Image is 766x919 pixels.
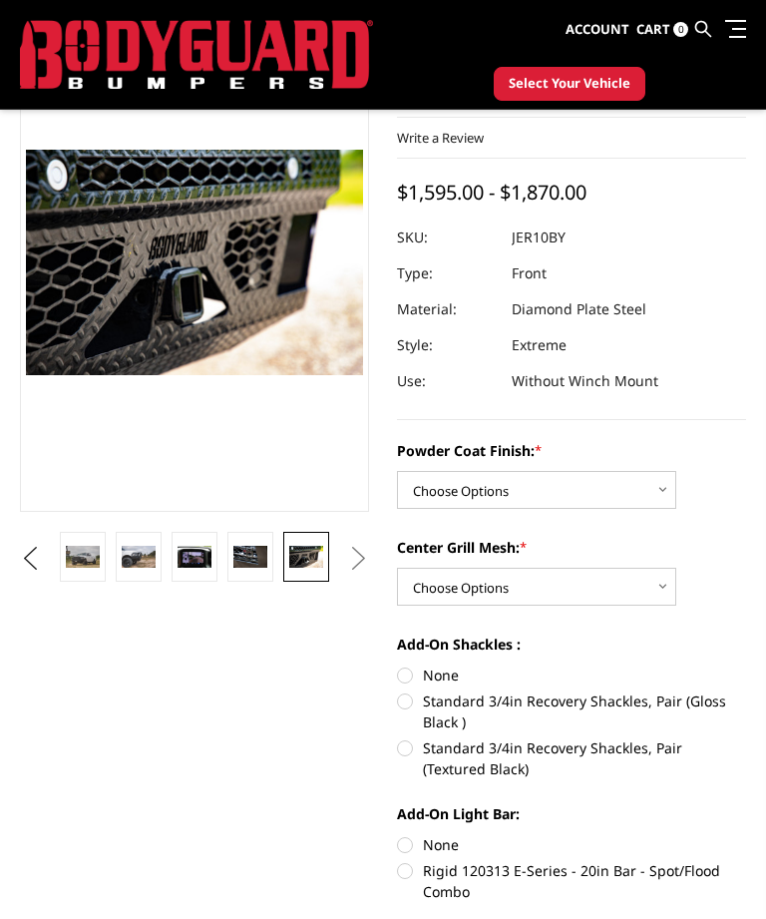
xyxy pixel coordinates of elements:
label: Center Grill Mesh: [397,537,746,558]
button: Select Your Vehicle [494,67,645,101]
a: Cart 0 [636,3,688,57]
dd: Extreme [512,327,567,363]
dd: JER10BY [512,220,566,255]
label: Standard 3/4in Recovery Shackles, Pair (Gloss Black ) [397,690,746,732]
label: Add-On Shackles : [397,634,746,655]
label: Powder Coat Finish: [397,440,746,461]
button: Next [344,544,374,574]
span: 0 [673,22,688,37]
dt: Type: [397,255,497,291]
label: Standard 3/4in Recovery Shackles, Pair (Textured Black) [397,737,746,779]
label: Add-On Light Bar: [397,803,746,824]
img: 2010-2018 Ram 2500-3500 - FT Series - Extreme Front Bumper [233,546,267,569]
label: None [397,834,746,855]
img: BODYGUARD BUMPERS [20,20,373,90]
label: None [397,665,746,686]
span: $1,595.00 - $1,870.00 [397,179,586,206]
a: Write a Review [397,129,484,147]
img: 2010-2018 Ram 2500-3500 - FT Series - Extreme Front Bumper [289,546,323,569]
button: Previous [15,544,45,574]
img: 2010-2018 Ram 2500-3500 - FT Series - Extreme Front Bumper [122,546,156,569]
dt: Style: [397,327,497,363]
dt: SKU: [397,220,497,255]
dd: Diamond Plate Steel [512,291,646,327]
a: 2010-2018 Ram 2500-3500 - FT Series - Extreme Front Bumper [20,13,369,512]
span: Cart [636,20,670,38]
span: Account [566,20,629,38]
dd: Without Winch Mount [512,363,658,399]
dd: Front [512,255,547,291]
dt: Use: [397,363,497,399]
img: Clear View Camera: Relocate your front camera and keep the functionality completely. [178,546,211,569]
a: Account [566,3,629,57]
dt: Material: [397,291,497,327]
span: Select Your Vehicle [509,74,630,94]
label: Rigid 120313 E-Series - 20in Bar - Spot/Flood Combo [397,860,746,902]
